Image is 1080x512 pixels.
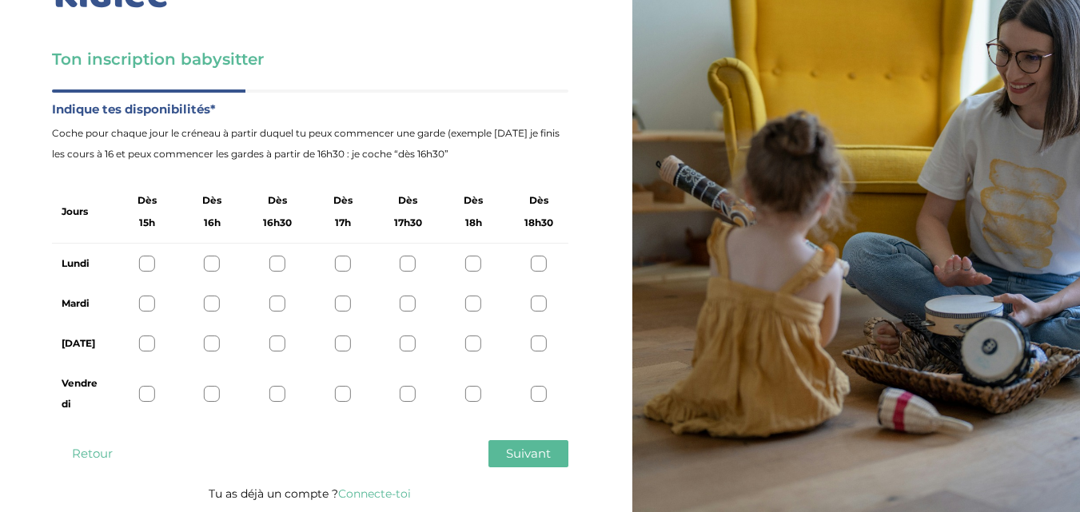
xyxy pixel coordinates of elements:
span: 15h [139,212,155,233]
label: Jours [62,201,88,222]
h3: Ton inscription babysitter [52,48,568,70]
span: Dès [268,190,287,211]
span: 16h30 [263,212,292,233]
span: 18h [465,212,482,233]
span: Dès [202,190,221,211]
span: 16h [204,212,221,233]
label: [DATE] [62,333,102,354]
span: Suivant [506,446,551,461]
label: Lundi [62,253,102,274]
label: Vendredi [62,373,102,415]
span: 17h30 [394,212,422,233]
button: Retour [52,440,132,467]
span: Dès [464,190,483,211]
span: Coche pour chaque jour le créneau à partir duquel tu peux commencer une garde (exemple [DATE] je ... [52,123,568,165]
span: Dès [137,190,157,211]
span: 17h [335,212,351,233]
label: Indique tes disponibilités* [52,99,568,120]
span: 18h30 [524,212,553,233]
a: Connecte-toi [338,486,411,501]
span: Dès [398,190,417,211]
button: Suivant [488,440,568,467]
span: Dès [333,190,353,211]
p: Tu as déjà un compte ? [52,483,568,504]
span: Dès [529,190,548,211]
label: Mardi [62,293,102,314]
